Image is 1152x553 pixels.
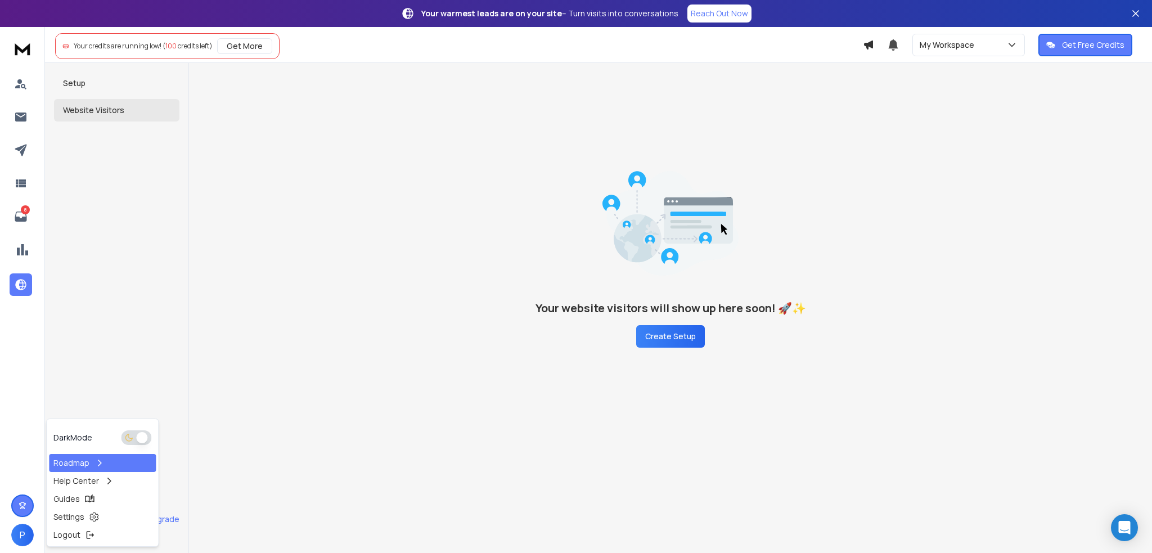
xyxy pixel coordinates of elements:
span: Your credits are running low! [74,41,161,51]
div: Open Intercom Messenger [1111,514,1138,541]
a: Roadmap [49,454,156,472]
button: P [11,524,34,546]
div: Upgrade [147,514,179,525]
span: ( credits left) [163,41,213,51]
p: – Turn visits into conversations [421,8,678,19]
strong: Your warmest leads are on your site [421,8,562,19]
p: Dark Mode [53,432,92,443]
p: Logout [53,529,80,541]
button: Get More [217,38,272,54]
p: Get Free Credits [1062,39,1124,51]
p: My Workspace [920,39,979,51]
p: 8 [21,205,30,214]
a: Help Center [49,472,156,490]
button: Create Setup [636,325,705,348]
p: Roadmap [53,457,89,469]
button: Get Free Credits [1038,34,1132,56]
p: Help Center [53,475,99,487]
button: Setup [54,72,179,95]
p: Guides [53,493,80,505]
p: Settings [53,511,84,523]
a: Guides [49,490,156,508]
p: Reach Out Now [691,8,748,19]
span: 100 [165,41,177,51]
button: Website Visitors [54,99,179,122]
a: Settings [49,508,156,526]
a: Reach Out Now [687,5,751,23]
a: 8 [10,205,32,228]
img: logo [11,38,34,59]
h3: Your website visitors will show up here soon! 🚀✨ [535,300,806,316]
